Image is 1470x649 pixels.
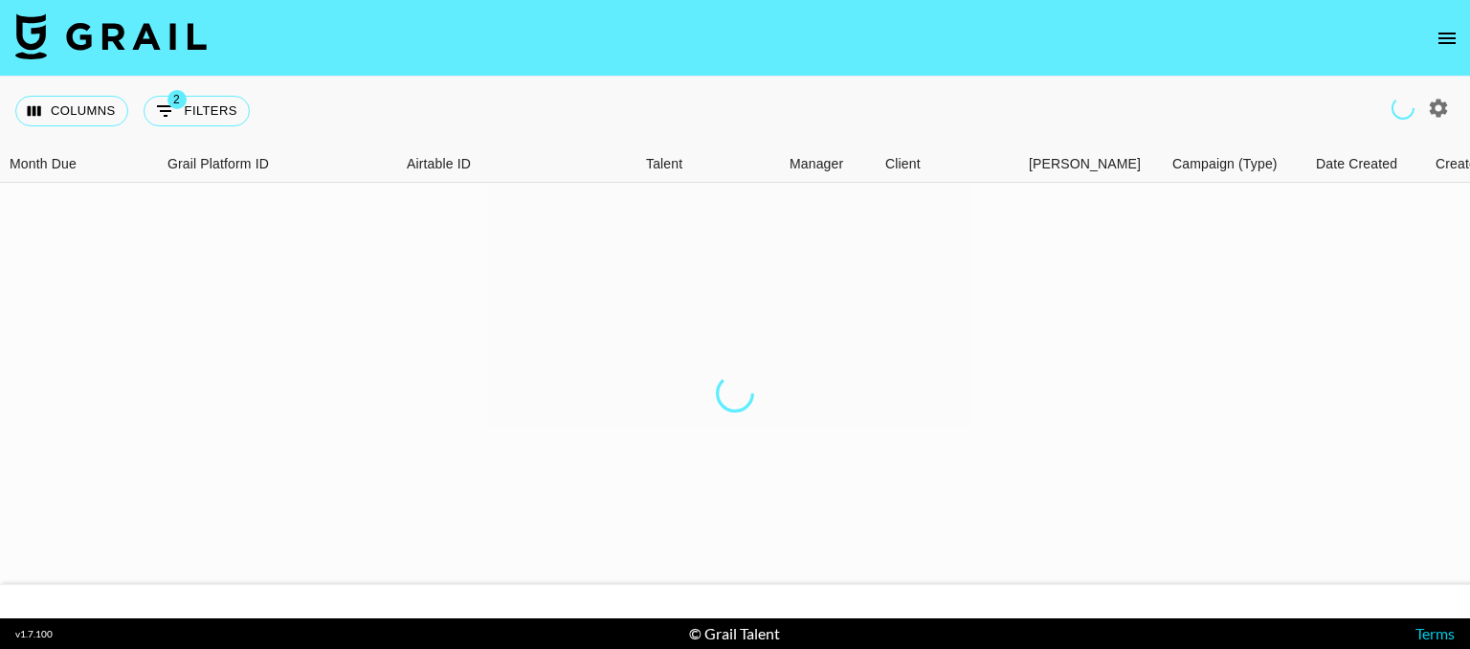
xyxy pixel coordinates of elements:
[15,13,207,59] img: Grail Talent
[15,96,128,126] button: Select columns
[10,145,77,183] div: Month Due
[636,145,780,183] div: Talent
[167,90,187,109] span: 2
[397,145,636,183] div: Airtable ID
[1172,145,1278,183] div: Campaign (Type)
[646,145,682,183] div: Talent
[1428,19,1466,57] button: open drawer
[1316,145,1397,183] div: Date Created
[1163,145,1306,183] div: Campaign (Type)
[885,145,921,183] div: Client
[790,145,843,183] div: Manager
[876,145,1019,183] div: Client
[15,628,53,640] div: v 1.7.100
[144,96,250,126] button: Show filters
[689,624,780,643] div: © Grail Talent
[407,145,471,183] div: Airtable ID
[167,145,269,183] div: Grail Platform ID
[158,145,397,183] div: Grail Platform ID
[1029,145,1141,183] div: [PERSON_NAME]
[1388,93,1417,123] span: Refreshing managers, clients, users, talent, campaigns...
[1019,145,1163,183] div: Booker
[780,145,876,183] div: Manager
[1306,145,1426,183] div: Date Created
[1415,624,1455,642] a: Terms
